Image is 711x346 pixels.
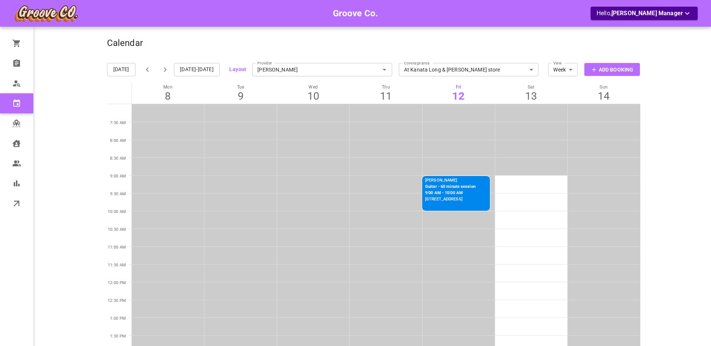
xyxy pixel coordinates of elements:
[108,209,126,214] span: 10:00 AM
[107,38,143,49] h4: Calendar
[591,7,698,20] button: Hello,[PERSON_NAME] Manager
[425,190,475,196] p: 9:00 AM - 10:00 AM
[350,90,422,103] div: 11
[110,174,126,179] span: 9:00 AM
[110,156,126,161] span: 8:30 AM
[422,90,495,103] div: 12
[110,334,126,339] span: 1:30 PM
[567,84,640,90] p: Sun
[350,84,422,90] p: Thu
[108,263,126,267] span: 11:30 AM
[379,64,390,75] button: Open
[204,90,277,103] div: 9
[277,84,350,90] p: Wed
[422,84,495,90] p: Fri
[611,10,683,17] span: [PERSON_NAME] Manager
[597,9,692,18] p: Hello,
[13,4,79,23] img: company-logo
[404,57,430,66] label: Coverage area
[257,57,272,66] label: Provider
[399,66,539,73] div: At Kanata Long & [PERSON_NAME] store
[495,84,567,90] p: Sat
[567,90,640,103] div: 14
[108,245,126,250] span: 11:00 AM
[333,6,378,20] h6: Groove Co.
[599,66,633,74] p: Add Booking
[108,227,126,232] span: 10:30 AM
[110,316,126,321] span: 1:00 PM
[495,90,567,103] div: 13
[584,63,640,76] button: Add Booking
[425,177,475,184] p: [PERSON_NAME]
[107,63,136,76] button: [DATE]
[110,192,126,196] span: 9:30 AM
[229,65,246,74] button: Layout
[174,63,220,76] button: [DATE]-[DATE]
[425,196,475,203] p: [STREET_ADDRESS]
[132,90,204,103] div: 8
[204,84,277,90] p: Tue
[277,90,350,103] div: 10
[108,298,126,303] span: 12:30 PM
[553,57,562,66] label: View
[108,280,126,285] span: 12:00 PM
[425,184,475,190] p: Guitar - 60 minute session
[548,66,578,73] div: Week
[132,84,204,90] p: Mon
[110,120,126,125] span: 7:30 AM
[110,138,126,143] span: 8:00 AM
